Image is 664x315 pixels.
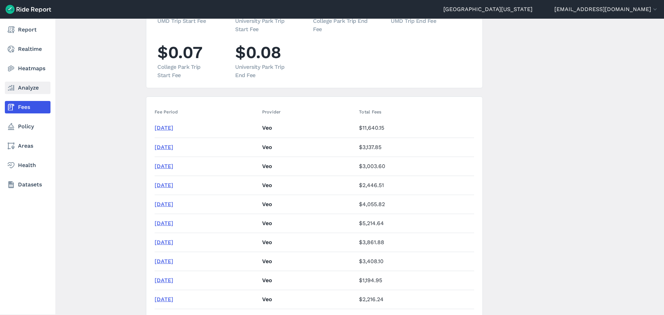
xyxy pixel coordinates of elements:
div: University Park Trip Start Fee [235,17,290,34]
a: Analyze [5,82,50,94]
td: Veo [259,176,357,195]
a: [DATE] [155,124,173,131]
th: Total Fees [356,105,474,119]
td: $11,640.15 [356,119,474,138]
td: Veo [259,157,357,176]
a: Policy [5,120,50,133]
a: [DATE] [155,220,173,226]
a: [DATE] [155,296,173,303]
td: $1,194.95 [356,271,474,290]
td: Veo [259,195,357,214]
div: UMD Trip Start Fee [157,17,213,25]
a: Heatmaps [5,62,50,75]
td: $3,408.10 [356,252,474,271]
td: $2,446.51 [356,176,474,195]
th: Provider [259,105,357,119]
li: $0.08 [235,40,290,80]
td: $3,137.85 [356,138,474,157]
td: Veo [259,271,357,290]
a: [DATE] [155,239,173,245]
div: University Park Trip End Fee [235,63,290,80]
li: $0.07 [157,40,213,80]
a: Report [5,24,50,36]
td: $5,214.64 [356,214,474,233]
a: [GEOGRAPHIC_DATA][US_STATE] [443,5,533,13]
td: $4,055.82 [356,195,474,214]
a: [DATE] [155,144,173,150]
td: Veo [259,119,357,138]
td: $3,003.60 [356,157,474,176]
th: Fee Period [155,105,259,119]
td: $2,216.24 [356,290,474,309]
a: [DATE] [155,163,173,169]
a: [DATE] [155,277,173,284]
button: [EMAIL_ADDRESS][DOMAIN_NAME] [554,5,658,13]
td: Veo [259,290,357,309]
a: Realtime [5,43,50,55]
td: Veo [259,252,357,271]
div: College Park Trip End Fee [313,17,368,34]
a: Fees [5,101,50,113]
td: Veo [259,233,357,252]
td: Veo [259,214,357,233]
img: Ride Report [6,5,51,14]
div: UMD Trip End Fee [391,17,446,25]
a: [DATE] [155,201,173,207]
a: Areas [5,140,50,152]
td: $3,861.88 [356,233,474,252]
a: Health [5,159,50,172]
a: [DATE] [155,258,173,265]
a: [DATE] [155,182,173,188]
a: Datasets [5,178,50,191]
div: College Park Trip Start Fee [157,63,213,80]
td: Veo [259,138,357,157]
